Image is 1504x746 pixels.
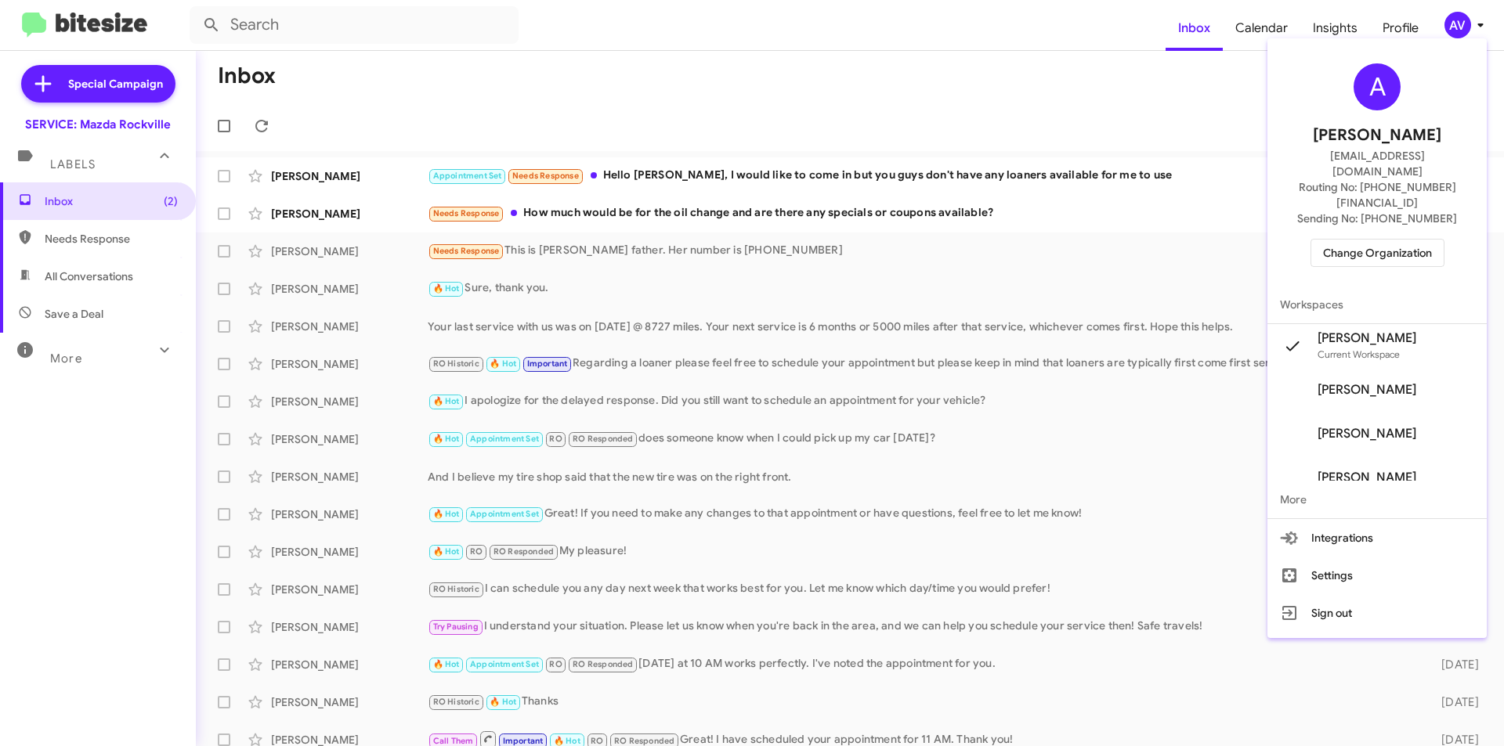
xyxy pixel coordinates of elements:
[1267,286,1487,323] span: Workspaces
[1286,179,1468,211] span: Routing No: [PHONE_NUMBER][FINANCIAL_ID]
[1267,594,1487,632] button: Sign out
[1286,148,1468,179] span: [EMAIL_ADDRESS][DOMAIN_NAME]
[1311,239,1444,267] button: Change Organization
[1323,240,1432,266] span: Change Organization
[1313,123,1441,148] span: [PERSON_NAME]
[1267,481,1487,518] span: More
[1267,519,1487,557] button: Integrations
[1267,557,1487,594] button: Settings
[1354,63,1401,110] div: A
[1318,382,1416,398] span: [PERSON_NAME]
[1318,470,1416,485] span: [PERSON_NAME]
[1297,211,1457,226] span: Sending No: [PHONE_NUMBER]
[1318,330,1416,346] span: [PERSON_NAME]
[1318,426,1416,441] span: [PERSON_NAME]
[1318,348,1400,360] span: Current Workspace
